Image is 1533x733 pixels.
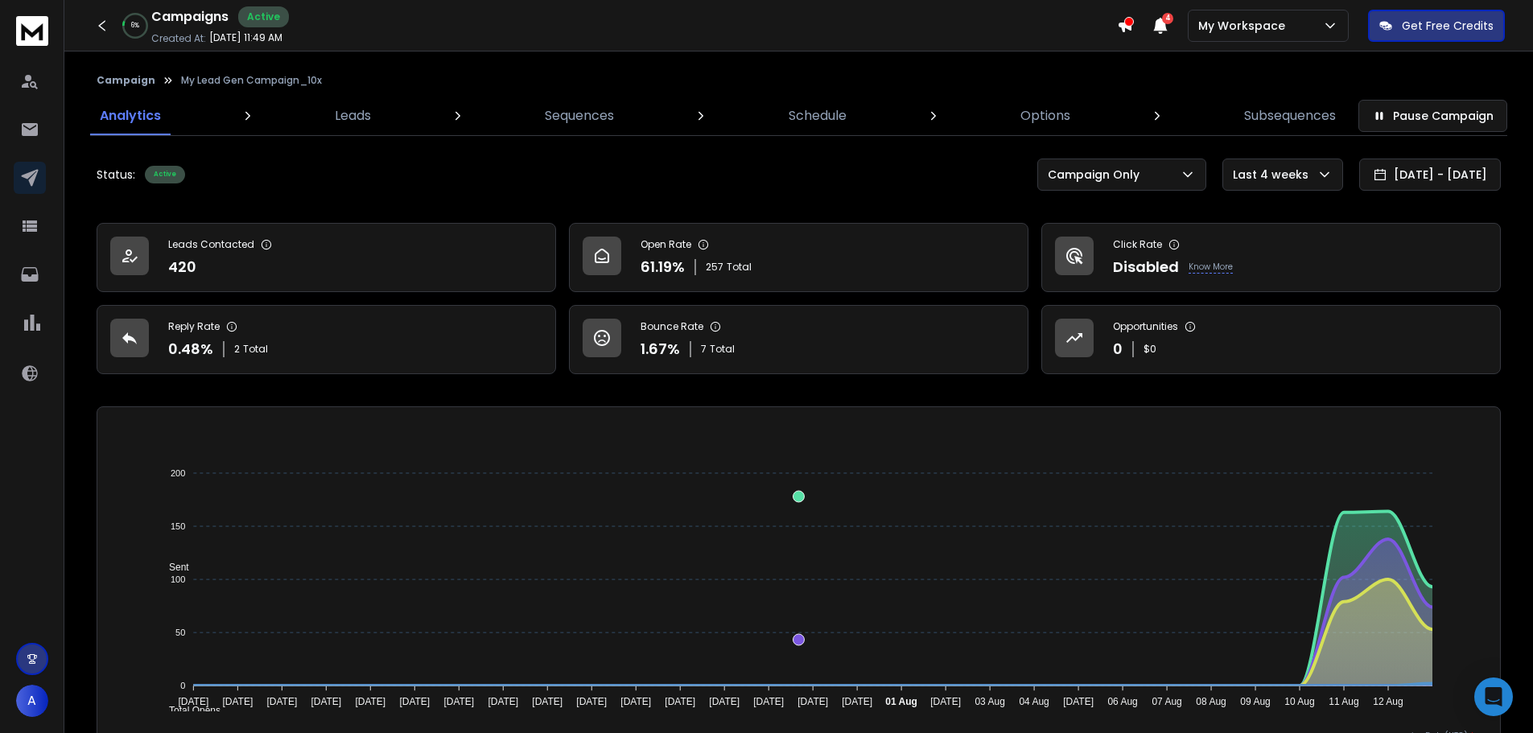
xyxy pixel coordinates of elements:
[1113,238,1162,251] p: Click Rate
[842,696,872,707] tspan: [DATE]
[97,167,135,183] p: Status:
[1063,696,1094,707] tspan: [DATE]
[1020,106,1070,126] p: Options
[1240,696,1270,707] tspan: 09 Aug
[180,681,185,690] tspan: 0
[1196,696,1226,707] tspan: 08 Aug
[1233,167,1315,183] p: Last 4 weeks
[1402,18,1494,34] p: Get Free Credits
[97,74,155,87] button: Campaign
[641,256,685,278] p: 61.19 %
[930,696,961,707] tspan: [DATE]
[1368,10,1505,42] button: Get Free Credits
[131,21,139,31] p: 6 %
[1373,696,1403,707] tspan: 12 Aug
[569,305,1028,374] a: Bounce Rate1.67%7Total
[1011,97,1080,135] a: Options
[1048,167,1146,183] p: Campaign Only
[1358,100,1507,132] button: Pause Campaign
[97,223,556,292] a: Leads Contacted420
[1198,18,1292,34] p: My Workspace
[151,32,206,45] p: Created At:
[157,705,220,716] span: Total Opens
[325,97,381,135] a: Leads
[16,16,48,46] img: logo
[209,31,282,44] p: [DATE] 11:49 AM
[710,343,735,356] span: Total
[171,521,185,531] tspan: 150
[1041,223,1501,292] a: Click RateDisabledKnow More
[168,256,196,278] p: 420
[175,628,185,637] tspan: 50
[443,696,474,707] tspan: [DATE]
[797,696,828,707] tspan: [DATE]
[157,562,189,573] span: Sent
[545,106,614,126] p: Sequences
[1474,677,1513,716] div: Open Intercom Messenger
[665,696,695,707] tspan: [DATE]
[1113,338,1123,360] p: 0
[168,320,220,333] p: Reply Rate
[181,74,322,87] p: My Lead Gen Campaign_10x
[234,343,240,356] span: 2
[222,696,253,707] tspan: [DATE]
[1234,97,1345,135] a: Subsequences
[535,97,624,135] a: Sequences
[532,696,563,707] tspan: [DATE]
[1244,106,1336,126] p: Subsequences
[885,696,917,707] tspan: 01 Aug
[168,238,254,251] p: Leads Contacted
[145,166,185,183] div: Active
[178,696,208,707] tspan: [DATE]
[266,696,297,707] tspan: [DATE]
[569,223,1028,292] a: Open Rate61.19%257Total
[488,696,518,707] tspan: [DATE]
[641,320,703,333] p: Bounce Rate
[789,106,847,126] p: Schedule
[706,261,723,274] span: 257
[620,696,651,707] tspan: [DATE]
[311,696,341,707] tspan: [DATE]
[151,7,229,27] h1: Campaigns
[355,696,385,707] tspan: [DATE]
[1329,696,1358,707] tspan: 11 Aug
[576,696,607,707] tspan: [DATE]
[1041,305,1501,374] a: Opportunities0$0
[399,696,430,707] tspan: [DATE]
[727,261,752,274] span: Total
[16,685,48,717] button: A
[1019,696,1049,707] tspan: 04 Aug
[1107,696,1137,707] tspan: 06 Aug
[97,305,556,374] a: Reply Rate0.48%2Total
[1152,696,1181,707] tspan: 07 Aug
[100,106,161,126] p: Analytics
[641,338,680,360] p: 1.67 %
[753,696,784,707] tspan: [DATE]
[1144,343,1156,356] p: $ 0
[975,696,1004,707] tspan: 03 Aug
[1113,320,1178,333] p: Opportunities
[1359,159,1501,191] button: [DATE] - [DATE]
[1284,696,1314,707] tspan: 10 Aug
[90,97,171,135] a: Analytics
[238,6,289,27] div: Active
[641,238,691,251] p: Open Rate
[168,338,213,360] p: 0.48 %
[1189,261,1233,274] p: Know More
[709,696,740,707] tspan: [DATE]
[171,574,185,584] tspan: 100
[335,106,371,126] p: Leads
[1113,256,1179,278] p: Disabled
[701,343,707,356] span: 7
[171,468,185,478] tspan: 200
[1162,13,1173,24] span: 4
[779,97,856,135] a: Schedule
[243,343,268,356] span: Total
